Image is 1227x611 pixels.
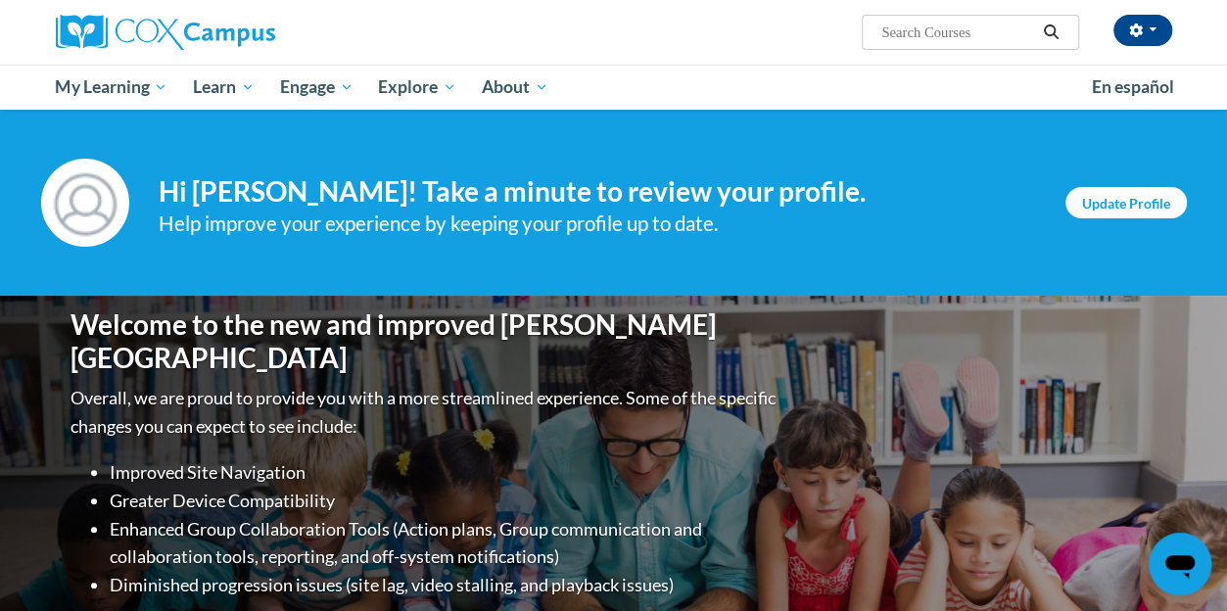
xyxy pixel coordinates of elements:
[378,75,456,99] span: Explore
[159,208,1036,240] div: Help improve your experience by keeping your profile up to date.
[71,308,780,374] h1: Welcome to the new and improved [PERSON_NAME][GEOGRAPHIC_DATA]
[1065,187,1187,218] a: Update Profile
[56,15,408,50] a: Cox Campus
[159,175,1036,209] h4: Hi [PERSON_NAME]! Take a minute to review your profile.
[41,65,1187,110] div: Main menu
[180,65,267,110] a: Learn
[1036,21,1065,44] button: Search
[1113,15,1172,46] button: Account Settings
[280,75,354,99] span: Engage
[1092,76,1174,97] span: En español
[110,487,780,515] li: Greater Device Compatibility
[193,75,255,99] span: Learn
[365,65,469,110] a: Explore
[110,458,780,487] li: Improved Site Navigation
[43,65,181,110] a: My Learning
[71,384,780,441] p: Overall, we are proud to provide you with a more streamlined experience. Some of the specific cha...
[1079,67,1187,108] a: En español
[469,65,561,110] a: About
[110,515,780,572] li: Enhanced Group Collaboration Tools (Action plans, Group communication and collaboration tools, re...
[482,75,548,99] span: About
[56,15,275,50] img: Cox Campus
[41,159,129,247] img: Profile Image
[879,21,1036,44] input: Search Courses
[55,75,167,99] span: My Learning
[267,65,366,110] a: Engage
[110,571,780,599] li: Diminished progression issues (site lag, video stalling, and playback issues)
[1149,533,1211,595] iframe: Button to launch messaging window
